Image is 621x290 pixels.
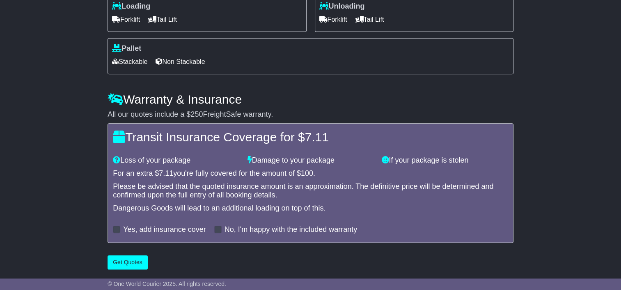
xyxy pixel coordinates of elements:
[319,13,347,26] span: Forklift
[113,169,508,178] div: For an extra $ you're fully covered for the amount of $ .
[113,204,508,213] div: Dangerous Goods will lead to an additional loading on top of this.
[112,55,147,68] span: Stackable
[190,110,203,118] span: 250
[112,2,150,11] label: Loading
[301,169,313,177] span: 100
[305,130,329,144] span: 7.11
[378,156,512,165] div: If your package is stolen
[108,93,513,106] h4: Warranty & Insurance
[108,255,148,270] button: Get Quotes
[108,281,226,287] span: © One World Courier 2025. All rights reserved.
[108,110,513,119] div: All our quotes include a $ FreightSafe warranty.
[159,169,173,177] span: 7.11
[112,44,141,53] label: Pallet
[112,13,140,26] span: Forklift
[156,55,205,68] span: Non Stackable
[243,156,378,165] div: Damage to your package
[355,13,384,26] span: Tail Lift
[319,2,365,11] label: Unloading
[113,182,508,200] div: Please be advised that the quoted insurance amount is an approximation. The definitive price will...
[225,225,357,234] label: No, I'm happy with the included warranty
[123,225,206,234] label: Yes, add insurance cover
[113,130,508,144] h4: Transit Insurance Coverage for $
[148,13,177,26] span: Tail Lift
[109,156,243,165] div: Loss of your package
